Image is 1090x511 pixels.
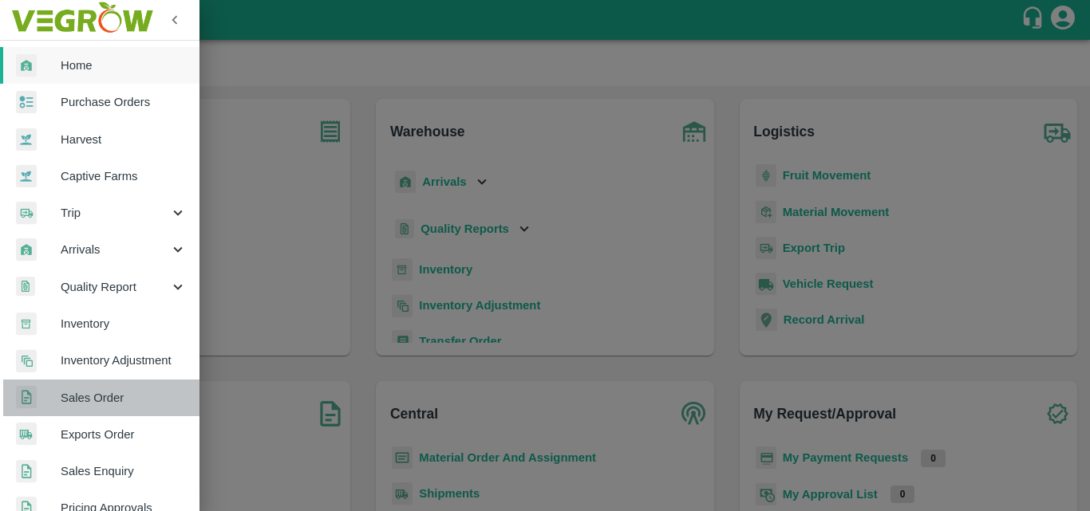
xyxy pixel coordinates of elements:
[61,278,169,296] span: Quality Report
[16,164,37,188] img: harvest
[61,315,187,332] span: Inventory
[61,167,187,185] span: Captive Farms
[61,93,187,111] span: Purchase Orders
[16,91,37,114] img: reciept
[61,131,187,148] span: Harvest
[61,204,169,222] span: Trip
[16,386,37,409] img: sales
[16,460,37,483] img: sales
[61,241,169,258] span: Arrivals
[16,238,37,261] img: whArrival
[61,57,187,74] span: Home
[16,349,37,372] img: inventory
[16,128,37,151] img: harvest
[61,426,187,443] span: Exports Order
[61,389,187,407] span: Sales Order
[16,54,37,77] img: whArrival
[16,277,35,297] img: qualityReport
[61,462,187,480] span: Sales Enquiry
[16,423,37,446] img: shipments
[16,312,37,336] img: whInventory
[61,352,187,369] span: Inventory Adjustment
[16,202,37,225] img: delivery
